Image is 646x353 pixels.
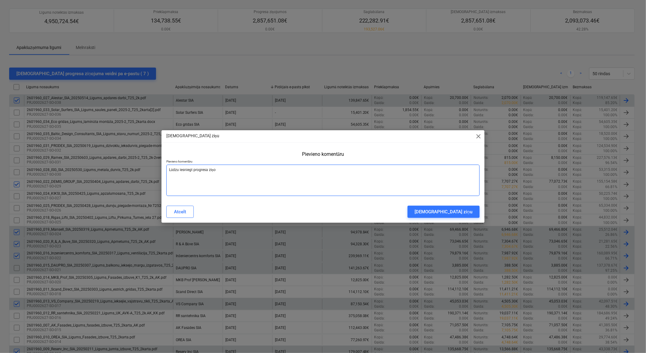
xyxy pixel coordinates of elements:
span: close [475,133,482,140]
p: [DEMOGRAPHIC_DATA] ziņu [166,133,219,139]
button: [DEMOGRAPHIC_DATA] ziņu [408,206,480,218]
textarea: Lūdzu iesniegt progresa ziņo [166,165,480,196]
iframe: Chat Widget [616,324,646,353]
button: Atcelt [166,206,194,218]
p: Pievieno komentāru [166,159,480,165]
div: Pievieno komentāru [302,151,344,157]
div: [DEMOGRAPHIC_DATA] ziņu [415,208,472,216]
div: Atcelt [174,208,186,216]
